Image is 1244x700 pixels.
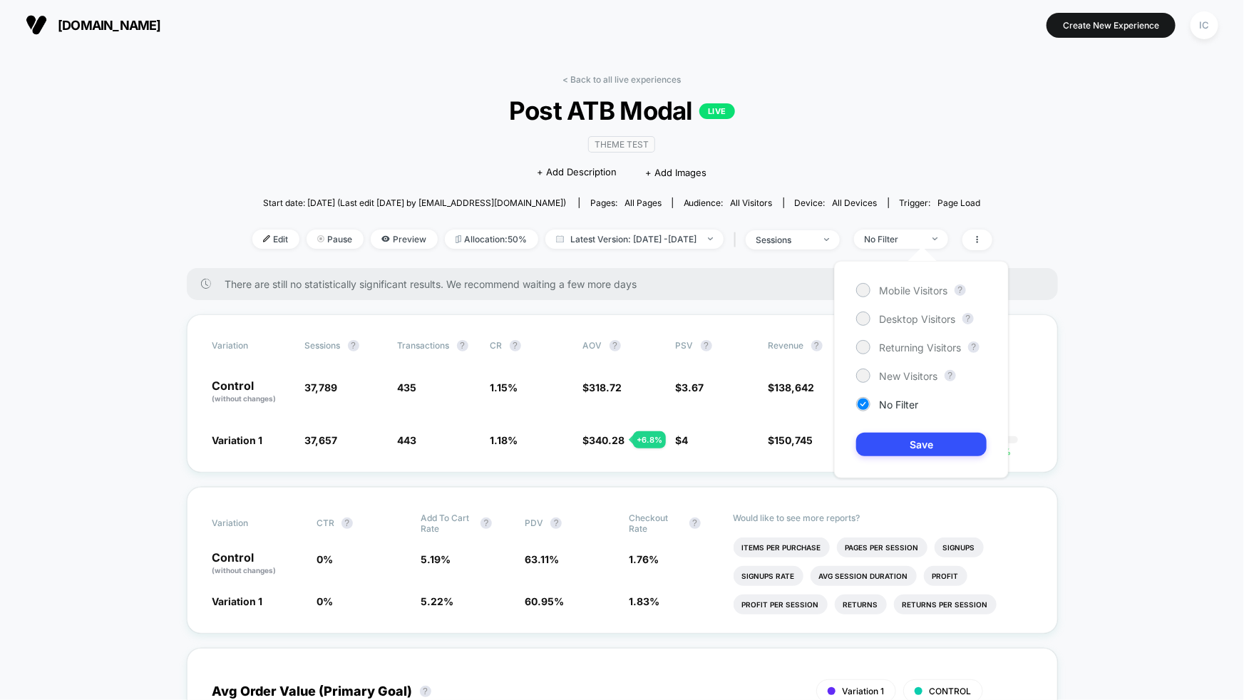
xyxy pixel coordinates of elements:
img: rebalance [456,235,461,243]
span: 37,789 [305,381,338,393]
img: Visually logo [26,14,47,36]
p: Control [212,380,291,404]
span: 138,642 [775,381,815,393]
span: 150,745 [775,434,813,446]
button: ? [968,341,980,353]
span: Latest Version: [DATE] - [DATE] [545,230,724,249]
p: LIVE [699,103,735,119]
span: Device: [783,197,888,208]
span: [DOMAIN_NAME] [58,18,161,33]
span: Checkout Rate [629,513,682,534]
a: < Back to all live experiences [563,74,682,85]
button: ? [945,370,956,381]
span: Page Load [938,197,981,208]
span: Edit [252,230,299,249]
img: edit [263,235,270,242]
span: $ [768,381,815,393]
span: 1.15 % [490,381,518,393]
button: Save [856,433,987,456]
span: Start date: [DATE] (Last edit [DATE] by [EMAIL_ADDRESS][DOMAIN_NAME]) [263,197,566,208]
span: $ [583,434,625,446]
button: ? [955,284,966,296]
span: CTR [317,518,334,528]
button: ? [420,686,431,697]
img: end [824,238,829,241]
span: + Add Description [537,165,617,180]
span: + Add Images [645,167,706,178]
span: CR [490,340,503,351]
span: CONTROL [930,686,972,696]
span: 1.76 % [629,553,659,565]
span: Preview [371,230,438,249]
span: Variation 1 [212,434,263,446]
span: $ [676,381,704,393]
button: ? [341,518,353,529]
span: 0 % [317,595,333,607]
span: Revenue [768,340,804,351]
span: Returning Visitors [879,341,961,354]
button: ? [480,518,492,529]
span: Post ATB Modal [289,96,955,125]
span: There are still no statistically significant results. We recommend waiting a few more days [225,278,1029,290]
p: Control [212,552,302,576]
button: ? [689,518,701,529]
span: Allocation: 50% [445,230,538,249]
span: Add To Cart Rate [421,513,473,534]
button: ? [457,340,468,351]
span: Sessions [305,340,341,351]
span: No Filter [879,398,918,411]
span: (without changes) [212,566,277,575]
li: Avg Session Duration [811,566,917,586]
button: ? [510,340,521,351]
button: IC [1186,11,1223,40]
img: end [317,235,324,242]
div: IC [1191,11,1218,39]
button: [DOMAIN_NAME] [21,14,165,36]
span: | [731,230,746,250]
span: AOV [583,340,602,351]
button: ? [348,340,359,351]
div: Audience: [684,197,773,208]
div: + 6.8 % [633,431,666,448]
li: Profit [924,566,967,586]
span: Variation 1 [212,595,263,607]
div: Trigger: [900,197,981,208]
span: (without changes) [212,394,277,403]
button: ? [701,340,712,351]
img: end [932,237,937,240]
div: Pages: [590,197,662,208]
p: Would like to see more reports? [734,513,1032,523]
button: ? [610,340,621,351]
span: 435 [398,381,417,393]
span: Mobile Visitors [879,284,947,297]
span: Variation [212,513,291,534]
span: Desktop Visitors [879,313,955,325]
button: Create New Experience [1047,13,1176,38]
span: $ [676,434,689,446]
li: Profit Per Session [734,595,828,614]
button: ? [962,313,974,324]
span: 5.22 % [421,595,453,607]
span: PSV [676,340,694,351]
li: Signups Rate [734,566,803,586]
span: 0 % [317,553,333,565]
span: 63.11 % [525,553,559,565]
span: 60.95 % [525,595,564,607]
span: PDV [525,518,543,528]
img: end [708,237,713,240]
span: $ [768,434,813,446]
span: Transactions [398,340,450,351]
span: All Visitors [731,197,773,208]
div: sessions [756,235,813,245]
li: Pages Per Session [837,537,927,557]
span: New Visitors [879,370,937,382]
span: 318.72 [590,381,622,393]
span: Theme Test [588,136,655,153]
span: $ [583,381,622,393]
li: Returns Per Session [894,595,997,614]
span: 3.67 [682,381,704,393]
span: 37,657 [305,434,338,446]
span: Variation 1 [843,686,885,696]
span: 443 [398,434,417,446]
button: ? [811,340,823,351]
